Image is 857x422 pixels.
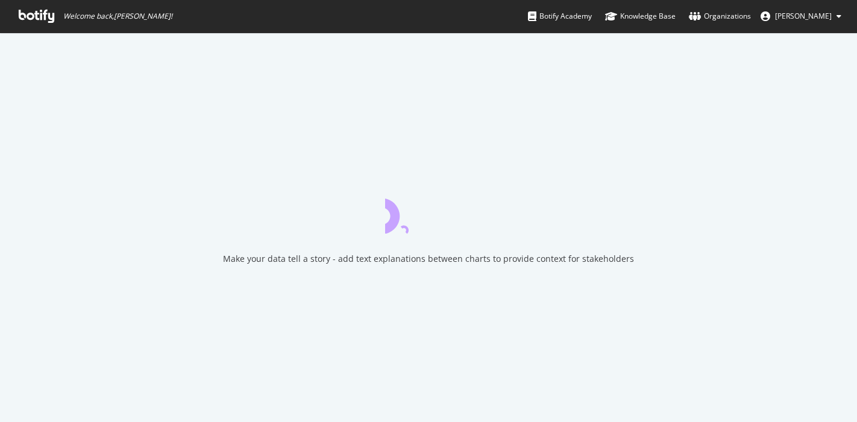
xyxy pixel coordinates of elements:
div: animation [385,190,472,234]
span: Welcome back, [PERSON_NAME] ! [63,11,172,21]
div: Knowledge Base [605,10,676,22]
button: [PERSON_NAME] [751,7,851,26]
div: Botify Academy [528,10,592,22]
div: Make your data tell a story - add text explanations between charts to provide context for stakeho... [223,253,634,265]
div: Organizations [689,10,751,22]
span: murtaza ahmad [775,11,832,21]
